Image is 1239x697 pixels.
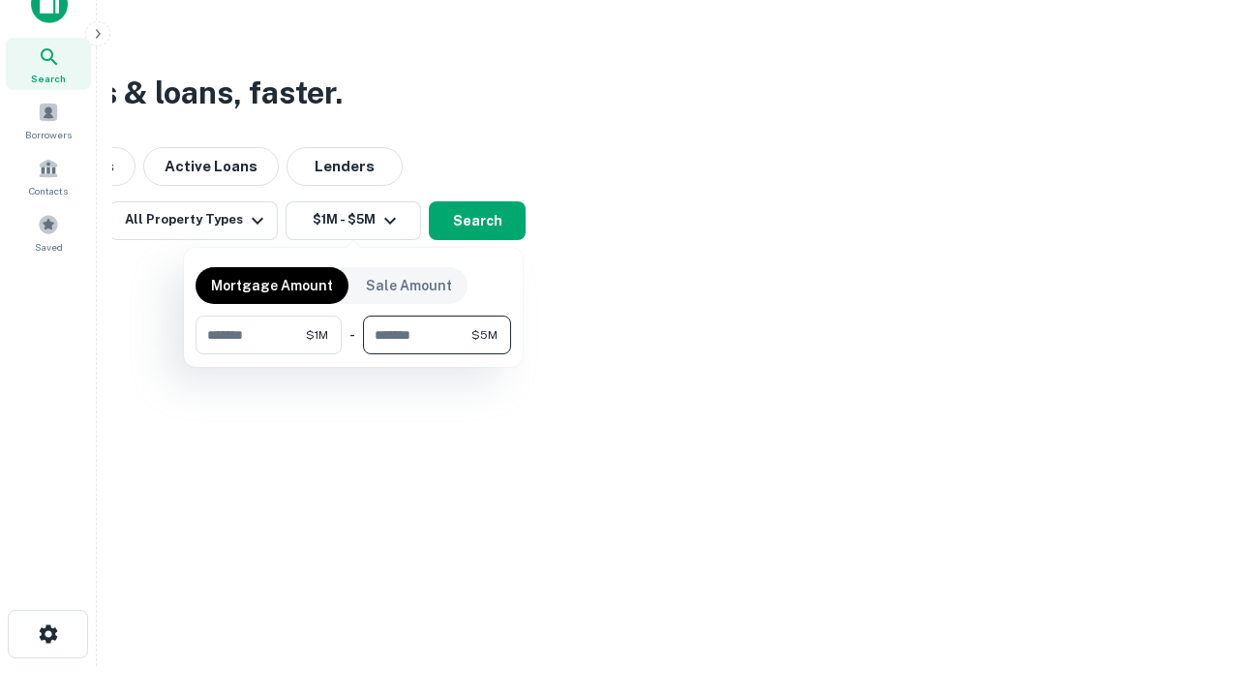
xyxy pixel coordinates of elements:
[1142,542,1239,635] iframe: Chat Widget
[349,316,355,354] div: -
[211,275,333,296] p: Mortgage Amount
[366,275,452,296] p: Sale Amount
[471,326,498,344] span: $5M
[306,326,328,344] span: $1M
